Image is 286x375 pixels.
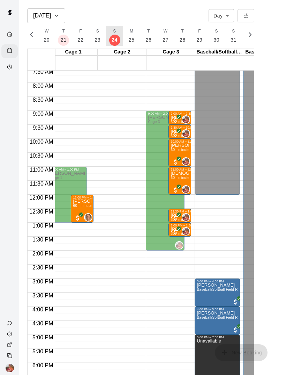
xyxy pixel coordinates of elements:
[31,69,55,75] span: 7:30 AM
[28,195,55,201] span: 12:00 PM
[28,167,55,173] span: 11:00 AM
[195,49,244,56] div: Baseball/Softball [DATE] Hours
[185,213,190,222] span: Rick White
[84,213,92,222] div: Alivia Sinnott
[146,36,152,44] p: 26
[48,167,87,223] div: 11:00 AM – 1:00 PM: Available
[232,298,239,305] span: All customers have paid
[172,215,179,222] span: All customers have paid
[31,223,55,229] span: 1:00 PM
[130,28,133,35] span: M
[181,28,184,35] span: T
[6,364,14,372] img: Rick White
[95,36,101,44] p: 23
[38,26,55,46] button: W20
[232,28,235,35] span: S
[171,140,202,143] div: 10:00 AM – 11:00 AM
[195,279,240,307] div: 3:00 PM – 4:00 PM: Josiah DelRosario
[197,336,225,339] div: 5:00 PM – 7:00 PM
[182,214,189,221] img: Rick White
[232,326,239,333] span: All customers have paid
[28,181,55,187] span: 11:30 AM
[31,348,55,354] span: 5:30 PM
[74,215,81,222] span: All customers have paid
[168,139,191,167] div: 10:00 AM – 11:00 AM: Evelyn Estes
[171,224,199,227] div: 1:00 PM – 1:30 PM
[71,195,93,223] div: 12:00 PM – 1:00 PM: Ellie Pierce
[168,223,191,237] div: 1:00 PM – 1:30 PM: Declan O'Dea
[49,49,98,56] div: Cage 1
[72,26,89,46] button: F22
[163,36,168,44] p: 27
[182,115,190,124] div: Rick White
[182,228,189,235] img: Rick White
[31,293,55,298] span: 3:30 PM
[113,28,116,35] span: S
[85,214,92,221] img: Alivia Sinnott
[112,36,118,44] p: 24
[168,125,191,139] div: 9:30 AM – 10:00 AM: Oliver Baugh
[168,167,191,195] div: 11:00 AM – 12:00 PM: Evangeline Estes
[28,139,55,145] span: 10:00 AM
[31,279,55,284] span: 3:00 PM
[168,209,191,223] div: 12:30 PM – 1:00 PM: Jaxson Cox
[172,117,179,124] span: All customers have paid
[31,111,55,117] span: 9:00 AM
[185,157,190,166] span: Rick White
[1,318,19,329] a: Contact Us
[45,28,49,35] span: W
[31,125,55,131] span: 9:30 AM
[191,26,208,46] button: F29
[1,329,19,339] a: Visit help center
[140,26,157,46] button: T26
[129,36,135,44] p: 25
[185,115,190,124] span: Rick White
[3,6,17,20] img: Swift logo
[50,176,62,180] span: Cage 1
[176,242,183,249] img: Rick White
[50,168,81,171] div: 11:00 AM – 1:00 PM
[147,28,150,35] span: T
[195,307,240,334] div: 4:00 PM – 5:00 PM: Josiah DelRosario
[168,111,191,125] div: 9:00 AM – 9:30 AM: Aaron Santiago
[146,49,195,56] div: Cage 3
[44,36,50,44] p: 20
[182,129,190,138] div: Rick White
[180,36,186,44] p: 28
[171,112,199,115] div: 9:00 AM – 9:30 AM
[171,126,201,129] div: 9:30 AM – 10:00 AM
[197,36,203,44] p: 29
[1,350,19,361] div: Copy public page link
[31,251,55,257] span: 2:00 PM
[31,83,55,89] span: 8:00 AM
[55,26,72,46] button: T21
[31,362,55,368] span: 6:00 PM
[31,320,55,326] span: 4:30 PM
[148,112,176,115] div: 9:00 AM – 2:00 PM
[198,28,201,35] span: F
[31,334,55,340] span: 5:00 PM
[61,36,67,44] p: 21
[157,26,174,46] button: W27
[197,280,225,283] div: 3:00 PM – 4:00 PM
[148,120,160,124] span: Cage 3
[62,28,65,35] span: T
[172,131,179,138] span: All customers have paid
[182,130,189,137] img: Rick White
[106,26,123,46] button: S24
[73,196,103,199] div: 12:00 PM – 1:00 PM
[185,129,190,138] span: Rick White
[182,186,189,193] img: Rick White
[171,232,210,236] span: 30 - min Private Lesson
[182,185,190,194] div: Rick White
[78,36,84,44] p: 22
[225,26,242,46] button: S31
[172,187,179,194] span: All customers have paid
[171,210,201,213] div: 12:30 PM – 1:00 PM
[79,28,82,35] span: F
[123,26,140,46] button: M25
[171,218,210,222] span: 30 - min Private Lesson
[231,36,236,44] p: 31
[27,8,65,23] button: [DATE]
[171,176,215,180] span: 60 - minute Private Lesson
